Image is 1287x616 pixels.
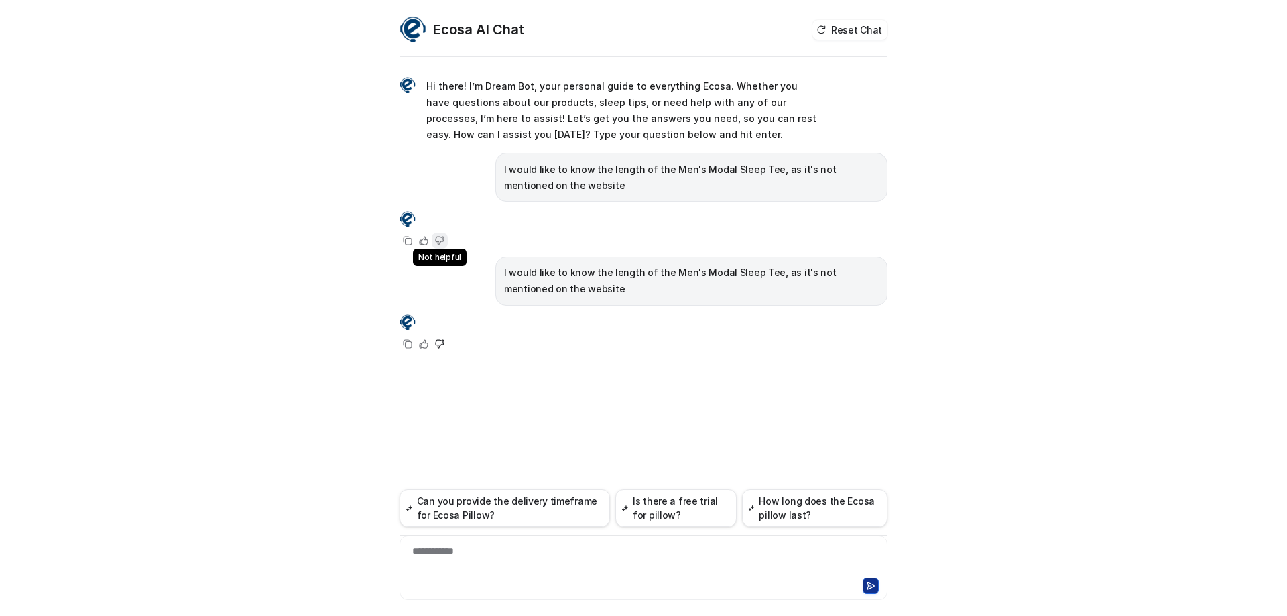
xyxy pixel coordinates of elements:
img: Widget [400,77,416,93]
span: Not helpful [413,249,467,266]
p: I would like to know the length of the Men's Modal Sleep Tee, as it's not mentioned on the website [504,265,879,297]
button: Reset Chat [812,20,887,40]
p: I would like to know the length of the Men's Modal Sleep Tee, as it's not mentioned on the website [504,162,879,194]
button: How long does the Ecosa pillow last? [742,489,887,527]
img: Widget [400,211,416,227]
img: Widget [400,314,416,330]
h2: Ecosa AI Chat [433,20,524,39]
img: Widget [400,16,426,43]
p: Hi there! I’m Dream Bot, your personal guide to everything Ecosa. Whether you have questions abou... [426,78,818,143]
button: Can you provide the delivery timeframe for Ecosa Pillow? [400,489,610,527]
button: Is there a free trial for pillow? [615,489,737,527]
